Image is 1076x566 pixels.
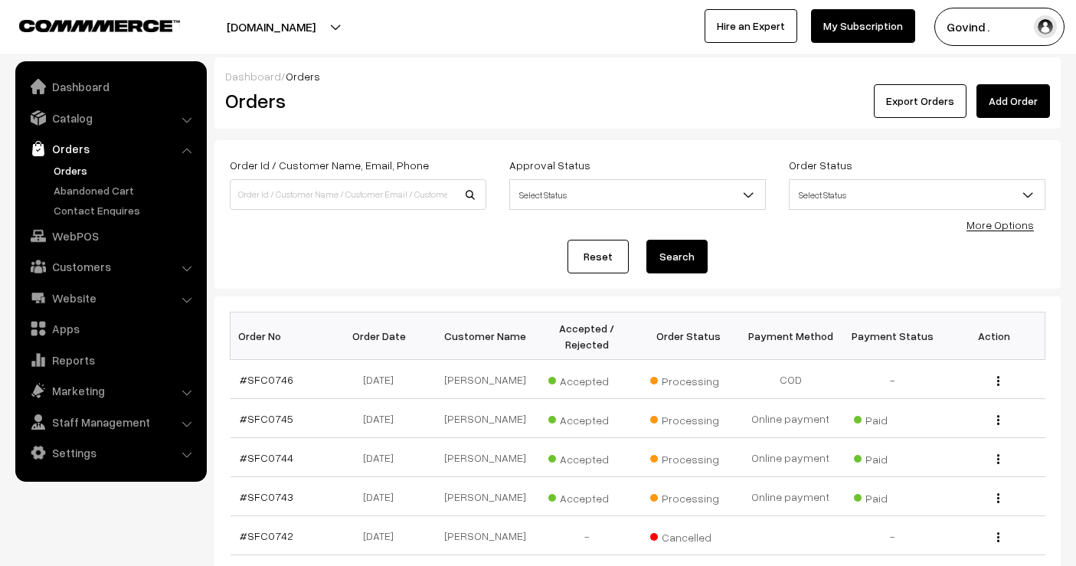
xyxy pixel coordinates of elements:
[332,360,434,399] td: [DATE]
[789,179,1045,210] span: Select Status
[789,157,852,173] label: Order Status
[997,454,999,464] img: Menu
[19,377,201,404] a: Marketing
[997,493,999,503] img: Menu
[842,516,944,555] td: -
[1034,15,1057,38] img: user
[50,162,201,178] a: Orders
[19,315,201,342] a: Apps
[286,70,320,83] span: Orders
[173,8,369,46] button: [DOMAIN_NAME]
[230,157,429,173] label: Order Id / Customer Name, Email, Phone
[944,312,1045,360] th: Action
[646,240,708,273] button: Search
[240,451,293,464] a: #SFC0744
[225,70,281,83] a: Dashboard
[548,486,625,506] span: Accepted
[536,312,638,360] th: Accepted / Rejected
[434,516,536,555] td: [PERSON_NAME]
[650,525,727,545] span: Cancelled
[650,447,727,467] span: Processing
[50,182,201,198] a: Abandoned Cart
[740,312,842,360] th: Payment Method
[650,369,727,389] span: Processing
[19,346,201,374] a: Reports
[842,360,944,399] td: -
[509,157,590,173] label: Approval Status
[332,516,434,555] td: [DATE]
[536,516,638,555] td: -
[509,179,766,210] span: Select Status
[854,447,930,467] span: Paid
[19,439,201,466] a: Settings
[854,486,930,506] span: Paid
[434,312,536,360] th: Customer Name
[19,253,201,280] a: Customers
[19,104,201,132] a: Catalog
[225,68,1050,84] div: /
[19,15,153,34] a: COMMMERCE
[50,202,201,218] a: Contact Enquires
[740,399,842,438] td: Online payment
[740,360,842,399] td: COD
[19,135,201,162] a: Orders
[705,9,797,43] a: Hire an Expert
[332,477,434,516] td: [DATE]
[811,9,915,43] a: My Subscription
[740,438,842,477] td: Online payment
[19,408,201,436] a: Staff Management
[19,73,201,100] a: Dashboard
[874,84,966,118] button: Export Orders
[966,218,1034,231] a: More Options
[225,89,485,113] h2: Orders
[842,312,944,360] th: Payment Status
[434,360,536,399] td: [PERSON_NAME]
[740,477,842,516] td: Online payment
[854,408,930,428] span: Paid
[240,490,293,503] a: #SFC0743
[332,399,434,438] td: [DATE]
[997,415,999,425] img: Menu
[638,312,740,360] th: Order Status
[548,447,625,467] span: Accepted
[976,84,1050,118] a: Add Order
[567,240,629,273] a: Reset
[510,182,765,208] span: Select Status
[997,376,999,386] img: Menu
[434,399,536,438] td: [PERSON_NAME]
[650,408,727,428] span: Processing
[240,373,293,386] a: #SFC0746
[548,408,625,428] span: Accepted
[230,179,486,210] input: Order Id / Customer Name / Customer Email / Customer Phone
[997,532,999,542] img: Menu
[434,438,536,477] td: [PERSON_NAME]
[19,20,180,31] img: COMMMERCE
[332,312,434,360] th: Order Date
[240,412,293,425] a: #SFC0745
[240,529,293,542] a: #SFC0742
[19,222,201,250] a: WebPOS
[548,369,625,389] span: Accepted
[19,284,201,312] a: Website
[332,438,434,477] td: [DATE]
[790,182,1045,208] span: Select Status
[934,8,1065,46] button: Govind .
[434,477,536,516] td: [PERSON_NAME]
[650,486,727,506] span: Processing
[231,312,332,360] th: Order No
